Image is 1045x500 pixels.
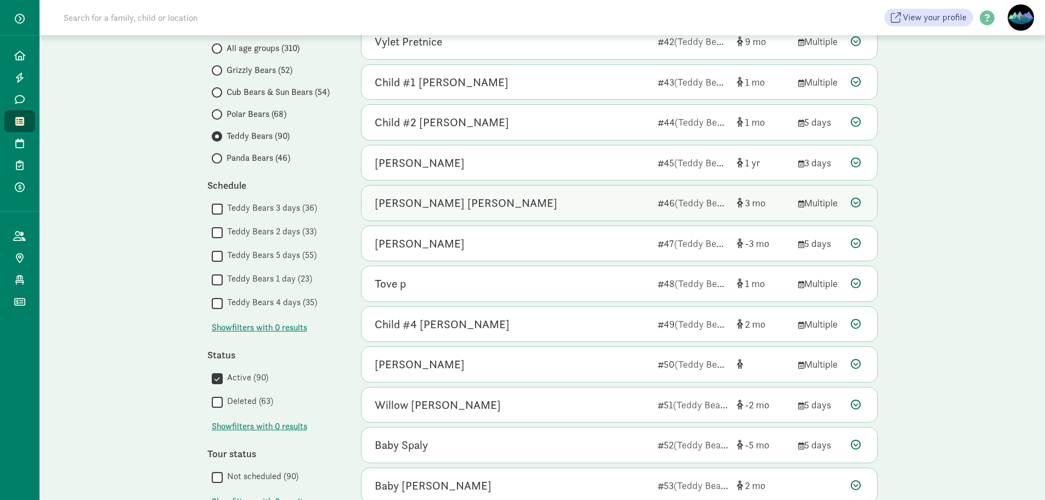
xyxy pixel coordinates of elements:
[658,195,728,210] div: 46
[674,237,732,250] span: (Teddy Bears)
[658,236,728,251] div: 47
[223,371,268,384] label: Active (90)
[212,420,307,433] button: Showfilters with 0 results
[798,115,842,130] div: 5 days
[375,396,501,414] div: Willow Weliver
[212,420,307,433] span: Show filters with 0 results
[223,201,317,215] label: Teddy Bears 3 days (36)
[227,151,290,165] span: Panda Bears (46)
[798,317,842,332] div: Multiple
[674,156,732,169] span: (Teddy Bears)
[675,358,733,370] span: (Teddy Bears)
[227,64,292,77] span: Grizzly Bears (52)
[658,357,728,372] div: 50
[745,318,765,330] span: 2
[745,76,765,88] span: 1
[57,7,365,29] input: Search for a family, child or location
[745,156,760,169] span: 1
[223,249,317,262] label: Teddy Bears 5 days (55)
[737,115,789,130] div: [object Object]
[375,356,465,373] div: Rory Pickens
[737,478,789,493] div: [object Object]
[658,276,728,291] div: 48
[673,398,731,411] span: (Teddy Bears)
[990,447,1045,500] iframe: Chat Widget
[884,9,973,26] a: View your profile
[737,276,789,291] div: [object Object]
[674,439,732,451] span: (Teddy Bears)
[375,74,509,91] div: Child #1 Whitten
[223,225,317,238] label: Teddy Bears 2 days (33)
[375,33,442,50] div: Vylet Pretnice
[737,75,789,89] div: [object Object]
[798,437,842,452] div: 5 days
[903,11,967,24] span: View your profile
[737,155,789,170] div: [object Object]
[745,237,769,250] span: -3
[798,357,842,372] div: Multiple
[798,236,842,251] div: 5 days
[227,86,330,99] span: Cub Bears & Sun Bears (54)
[737,34,789,49] div: [object Object]
[798,34,842,49] div: Multiple
[798,155,842,170] div: 3 days
[375,436,428,454] div: Baby Spaly
[737,357,789,372] div: [object Object]
[674,479,732,492] span: (Teddy Bears)
[375,275,406,293] div: Tove p
[737,437,789,452] div: [object Object]
[798,276,842,291] div: Multiple
[227,42,300,55] span: All age groups (310)
[675,196,733,209] span: (Teddy Bears)
[207,446,339,461] div: Tour status
[658,397,728,412] div: 51
[375,316,510,333] div: Child #4 Stough
[745,35,766,48] span: 9
[658,115,728,130] div: 44
[658,437,728,452] div: 52
[207,347,339,362] div: Status
[745,277,765,290] span: 1
[798,195,842,210] div: Multiple
[745,439,769,451] span: -5
[745,196,765,209] span: 3
[207,178,339,193] div: Schedule
[375,194,557,212] div: Ailani Catalina Lozano Venegas
[675,116,733,128] span: (Teddy Bears)
[737,397,789,412] div: [object Object]
[658,478,728,493] div: 53
[227,130,290,143] span: Teddy Bears (90)
[737,236,789,251] div: [object Object]
[745,398,769,411] span: -2
[212,321,307,334] span: Show filters with 0 results
[798,75,842,89] div: Multiple
[375,235,465,252] div: Liz Bowling
[674,35,732,48] span: (Teddy Bears)
[675,277,733,290] span: (Teddy Bears)
[658,317,728,332] div: 49
[223,272,312,285] label: Teddy Bears 1 day (23)
[375,154,465,172] div: Evans VELASQUEZ
[737,317,789,332] div: [object Object]
[223,296,317,309] label: Teddy Bears 4 days (35)
[375,477,492,495] div: Baby Blatnik
[658,155,728,170] div: 45
[212,321,307,334] button: Showfilters with 0 results
[737,195,789,210] div: [object Object]
[375,114,509,131] div: Child #2 Arensberg
[223,395,273,408] label: Deleted (63)
[227,108,286,121] span: Polar Bears (68)
[223,470,298,483] label: Not scheduled (90)
[658,34,728,49] div: 42
[798,397,842,412] div: 5 days
[745,479,765,492] span: 2
[674,76,732,88] span: (Teddy Bears)
[658,75,728,89] div: 43
[745,116,765,128] span: 1
[675,318,733,330] span: (Teddy Bears)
